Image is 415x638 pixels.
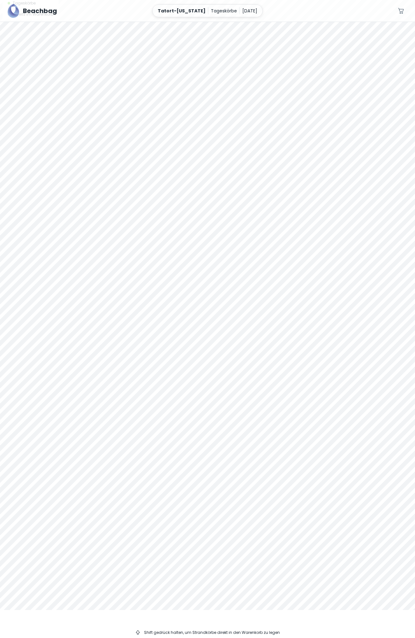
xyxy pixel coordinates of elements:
[211,7,237,14] p: Tageskörbe
[8,4,19,18] img: Beachbag
[23,6,57,16] h5: Beachbag
[242,7,257,14] p: [DATE]
[144,630,280,635] span: Shift gedrück halten, um Strandkörbe direkt in den Warenkorb zu legen
[158,7,205,14] p: Tatort-[US_STATE]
